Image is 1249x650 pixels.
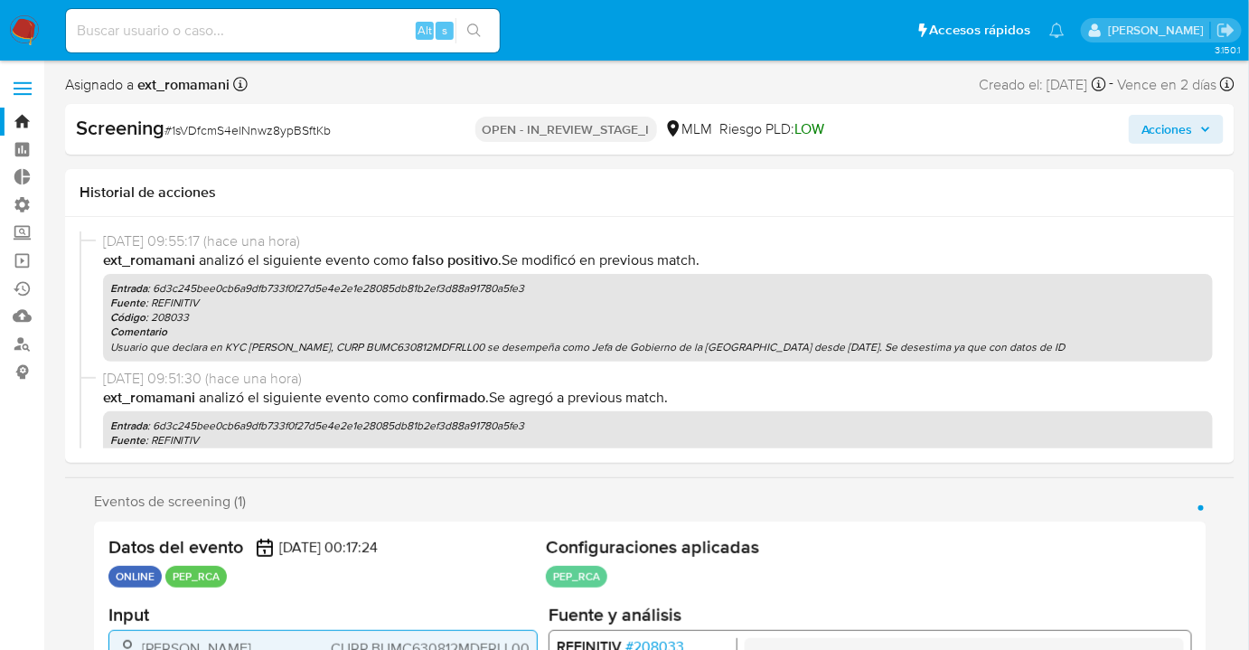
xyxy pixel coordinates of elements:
[1118,75,1217,95] span: Vence en 2 días
[110,280,147,297] b: Entrada
[110,310,1206,325] p: : 208033
[795,118,825,139] span: LOW
[110,433,1206,447] p: : REFINITIV
[455,18,493,43] button: search-icon
[664,119,713,139] div: MLM
[412,250,498,270] b: Falso positivo
[110,309,146,325] b: Código
[103,250,195,270] b: ext_romamani
[110,281,1206,296] p: : 6d3c245bee0cb6a9dfb733f0f27d5e4e2e1e28085db81b2ef3d88a91780a5fe3
[110,418,147,434] b: Entrada
[103,231,1213,251] span: [DATE] 09:55:17 (hace una hora)
[76,113,164,142] b: Screening
[110,296,1206,310] p: : REFINITIV
[103,250,1213,270] p: . Se modificó en previous match .
[418,22,432,39] span: Alt
[110,419,1206,433] p: : 6d3c245bee0cb6a9dfb733f0f27d5e4e2e1e28085db81b2ef3d88a91780a5fe3
[1141,115,1193,144] span: Acciones
[1049,23,1065,38] a: Notificaciones
[103,387,195,408] b: ext_romamani
[110,447,1206,462] p: : 208033
[199,250,409,270] span: Analizó el siguiente evento como
[110,324,167,340] b: Comentario
[80,184,1220,202] h1: Historial de acciones
[980,72,1106,97] div: Creado el: [DATE]
[110,447,146,463] b: Código
[134,74,230,95] b: ext_romamani
[103,369,1213,389] span: [DATE] 09:51:30 (hace una hora)
[164,121,331,139] span: # 1sVDfcmS4elNnwz8ypBSftKb
[66,19,500,42] input: Buscar usuario o caso...
[110,432,146,448] b: Fuente
[442,22,447,39] span: s
[720,119,825,139] span: Riesgo PLD:
[103,388,1213,408] p: . Se agregó a previous match .
[1108,22,1210,39] p: marianela.tarsia@mercadolibre.com
[1129,115,1224,144] button: Acciones
[65,75,230,95] span: Asignado a
[1216,21,1235,40] a: Salir
[475,117,657,142] p: OPEN - IN_REVIEW_STAGE_I
[930,21,1031,40] span: Accesos rápidos
[412,387,485,408] b: Confirmado
[110,340,1206,354] p: Usuario que declara en KYC [PERSON_NAME], CURP BUMC630812MDFRLL00 se desempeña como Jefa de Gobie...
[1110,72,1114,97] span: -
[199,387,409,408] span: Analizó el siguiente evento como
[110,295,146,311] b: Fuente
